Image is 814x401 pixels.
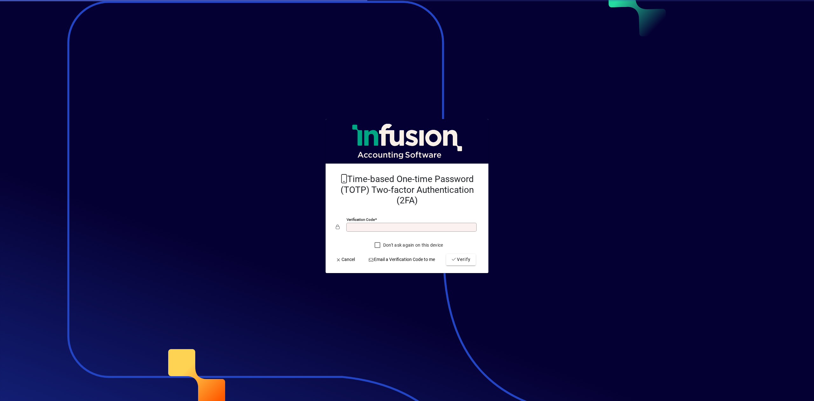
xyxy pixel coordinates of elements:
[347,217,375,222] mat-label: Verification code
[333,254,357,265] button: Cancel
[366,254,438,265] button: Email a Verification Code to me
[446,254,476,265] button: Verify
[451,256,471,263] span: Verify
[382,242,443,248] label: Don't ask again on this device
[369,256,435,263] span: Email a Verification Code to me
[336,256,355,263] span: Cancel
[336,174,478,206] h2: Time-based One-time Password (TOTP) Two-factor Authentication (2FA)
